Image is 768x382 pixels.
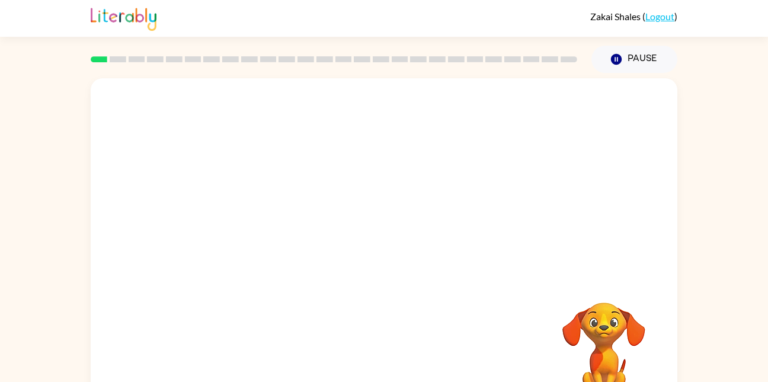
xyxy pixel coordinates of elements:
button: Pause [591,46,677,73]
div: ( ) [590,11,677,22]
img: Literably [91,5,156,31]
span: Zakai Shales [590,11,642,22]
a: Logout [645,11,674,22]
